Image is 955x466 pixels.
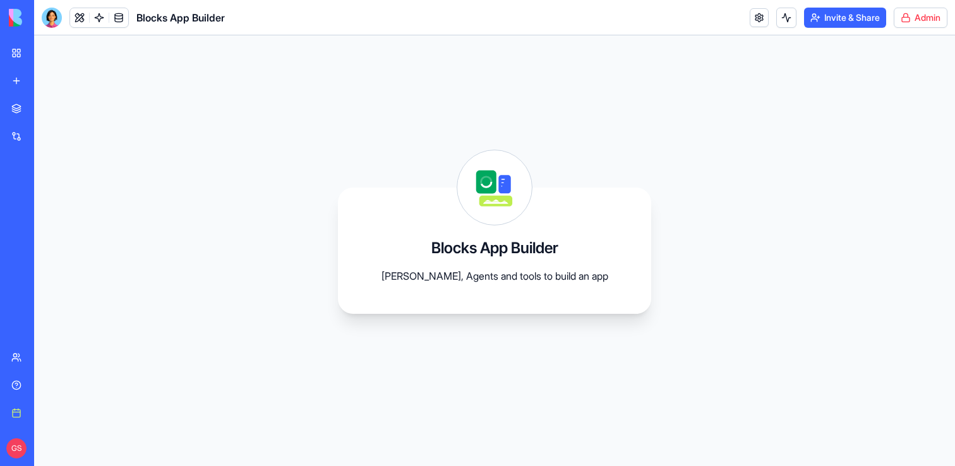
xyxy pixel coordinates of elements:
[804,8,886,28] button: Invite & Share
[136,10,225,25] h1: Blocks App Builder
[9,9,87,27] img: logo
[6,438,27,458] span: GS
[368,268,621,284] p: [PERSON_NAME], Agents and tools to build an app
[431,238,558,258] h3: Blocks App Builder
[894,8,947,28] button: Admin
